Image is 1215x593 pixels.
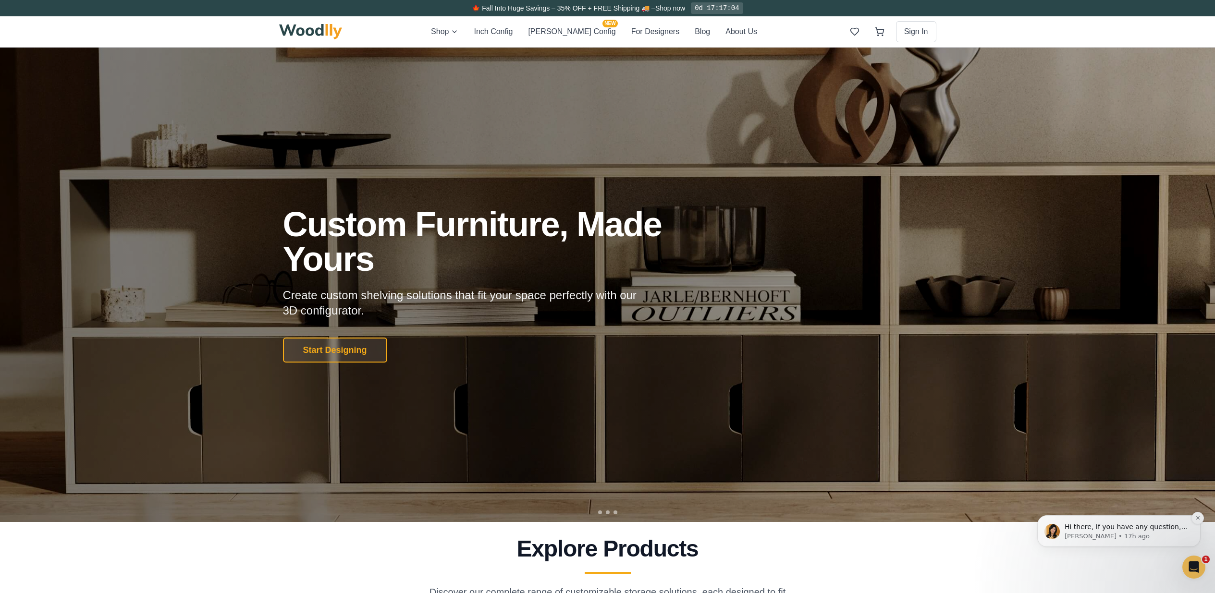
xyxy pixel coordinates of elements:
button: Inch Config [474,25,513,38]
div: message notification from Anna, 17h ago. Hi there, If you have any question, we are right here fo... [14,56,178,87]
p: Message from Anna, sent 17h ago [42,73,166,81]
div: 0d 17:17:04 [691,2,743,14]
span: Hi there, If you have any question, we are right here for you. 😊 [42,63,165,81]
iframe: Intercom live chat [1182,556,1205,579]
a: Shop now [655,4,685,12]
p: Create custom shelving solutions that fit your space perfectly with our 3D configurator. [283,288,652,318]
button: Sign In [896,21,936,42]
span: 🍁 Fall Into Huge Savings – 35% OFF + FREE Shipping 🚚 – [472,4,655,12]
button: Blog [695,25,710,38]
h2: Explore Products [283,537,933,560]
img: Woodlly [279,24,343,39]
button: Start Designing [283,338,387,363]
button: Shop [431,25,458,38]
h1: Custom Furniture, Made Yours [283,207,713,276]
iframe: Intercom notifications message [1023,460,1215,567]
img: Profile image for Anna [22,64,37,80]
span: NEW [602,20,617,27]
button: About Us [725,25,757,38]
button: [PERSON_NAME] ConfigNEW [528,25,615,38]
button: For Designers [631,25,679,38]
button: Dismiss notification [169,52,181,65]
span: 1 [1202,556,1210,563]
